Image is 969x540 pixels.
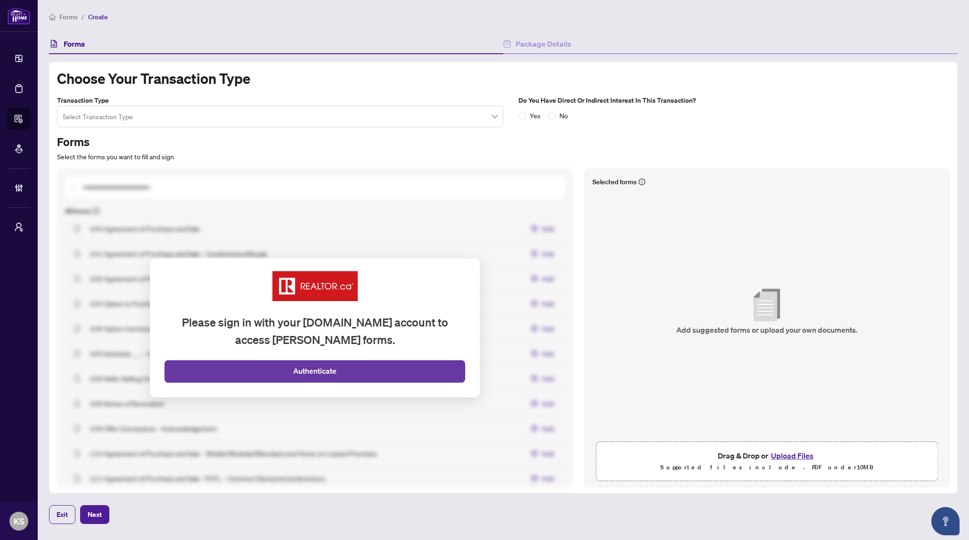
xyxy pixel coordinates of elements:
button: Next [80,505,109,524]
span: user-switch [14,222,24,232]
span: Forms [59,13,78,21]
span: Exit [57,507,68,522]
span: Yes [526,110,544,121]
p: Supported files include .PDF under 10 MB [604,462,930,473]
p: Select the forms you want to fill and sign [57,152,950,162]
span: Drag & Drop orUpload FilesSupported files include .PDF under10MB [597,442,937,481]
h1: Choose your transaction type [57,70,950,88]
h3: Forms [57,135,950,150]
span: home [49,14,56,20]
button: Open asap [931,507,960,535]
h4: Forms [64,38,85,49]
label: Transaction type [57,95,503,106]
img: Realtor.ca Icon [272,271,358,301]
button: Upload Files [768,450,816,462]
h4: Package Details [516,38,571,49]
span: Create [88,13,108,21]
h5: Selected forms [592,177,637,187]
span: Authenticate [293,366,337,377]
p: Please sign in with your [DOMAIN_NAME] account to access [PERSON_NAME] forms. [164,313,465,349]
span: No [556,110,572,121]
span: Next [88,507,102,522]
button: Exit [49,505,75,524]
label: Do you have direct or indirect interest in this transaction? [518,95,965,106]
li: / [82,11,84,22]
button: Authenticate [164,360,465,383]
h4: Add suggested forms or upload your own documents. [676,324,858,335]
img: logo [8,7,30,25]
span: info-circle [639,177,645,187]
span: Drag & Drop or [718,450,816,462]
span: KS [14,515,25,528]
